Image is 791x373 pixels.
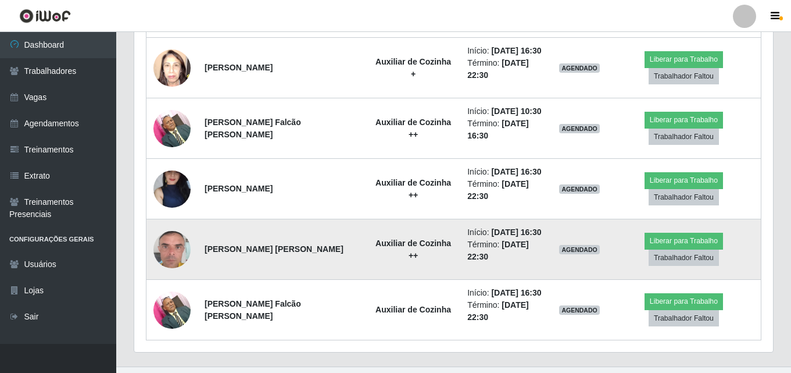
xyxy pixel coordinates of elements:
strong: [PERSON_NAME] [205,63,273,72]
time: [DATE] 16:30 [491,46,541,55]
button: Liberar para Trabalho [645,233,723,249]
strong: [PERSON_NAME] Falcão [PERSON_NAME] [205,299,301,321]
time: [DATE] 16:30 [491,228,541,237]
button: Trabalhador Faltou [649,189,719,205]
span: AGENDADO [559,63,600,73]
li: Término: [467,57,545,81]
button: Trabalhador Faltou [649,129,719,145]
strong: Auxiliar de Cozinha ++ [375,118,451,139]
li: Início: [467,45,545,57]
button: Trabalhador Faltou [649,68,719,84]
li: Início: [467,287,545,299]
button: Trabalhador Faltou [649,310,719,326]
img: 1697117733428.jpeg [153,104,191,153]
img: 1707834937806.jpeg [153,216,191,283]
li: Término: [467,239,545,263]
li: Início: [467,105,545,118]
li: Término: [467,299,545,324]
strong: Auxiliar de Cozinha ++ [375,239,451,260]
li: Início: [467,226,545,239]
button: Liberar para Trabalho [645,112,723,128]
span: AGENDADO [559,124,600,133]
button: Trabalhador Faltou [649,250,719,266]
img: CoreUI Logo [19,9,71,23]
img: 1713319279293.jpeg [153,147,191,230]
strong: Auxiliar de Cozinha ++ [375,178,451,200]
span: AGENDADO [559,245,600,254]
span: AGENDADO [559,305,600,315]
span: AGENDADO [559,184,600,194]
strong: [PERSON_NAME] Falcão [PERSON_NAME] [205,118,301,139]
img: 1697117733428.jpeg [153,285,191,335]
button: Liberar para Trabalho [645,172,723,189]
li: Término: [467,118,545,142]
button: Liberar para Trabalho [645,293,723,310]
time: [DATE] 16:30 [491,167,541,176]
time: [DATE] 16:30 [491,288,541,297]
strong: Auxiliar de Cozinha + [375,57,451,79]
li: Início: [467,166,545,178]
img: 1697073177270.jpeg [153,43,191,93]
time: [DATE] 10:30 [491,106,541,116]
strong: [PERSON_NAME] [PERSON_NAME] [205,244,343,254]
li: Término: [467,178,545,203]
strong: Auxiliar de Cozinha [375,305,451,314]
strong: [PERSON_NAME] [205,184,273,193]
button: Liberar para Trabalho [645,51,723,68]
